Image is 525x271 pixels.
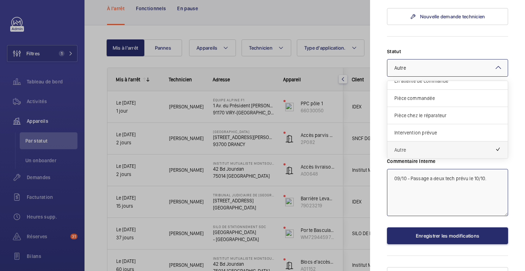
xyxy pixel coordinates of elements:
font: Enregistrer les modifications [416,233,479,239]
a: Nouvelle demande technicien [387,8,508,25]
font: Statut [387,49,401,54]
span: Pièce commandée [394,95,501,102]
button: Enregistrer les modifications [387,227,508,244]
span: Intervention prévue [394,129,501,136]
span: En attente de commande [394,77,501,84]
span: Autre [394,146,495,153]
font: Nouvelle demande technicien [420,14,485,19]
span: Pièce chez le réparateur [394,112,501,119]
font: Autre [394,65,406,71]
ng-dropdown-panel: Options list [387,81,508,159]
font: Commentaire Interne [387,158,436,164]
